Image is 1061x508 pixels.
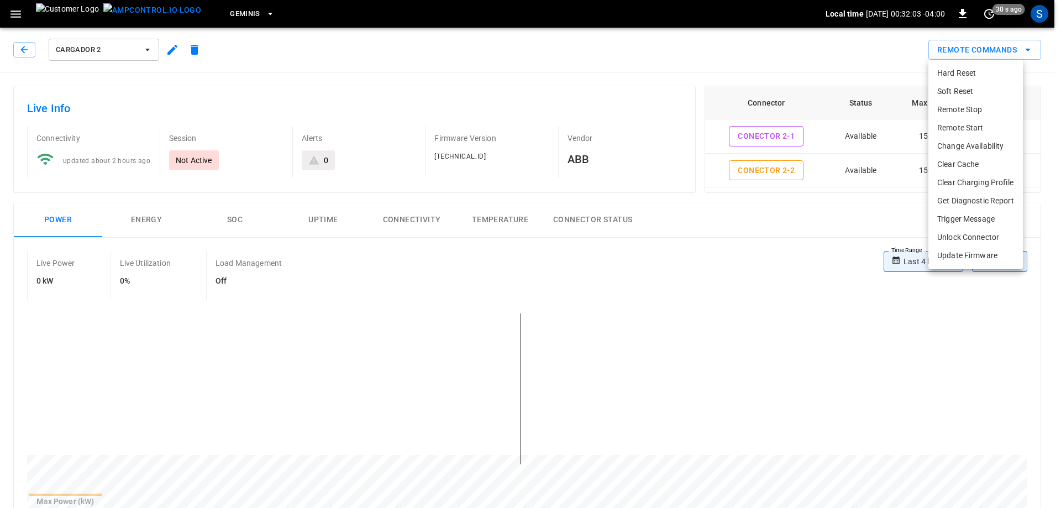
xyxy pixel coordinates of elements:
li: Remote Stop [928,101,1023,119]
li: Clear Charging Profile [928,174,1023,192]
li: Change Availability [928,137,1023,155]
li: Unlock Connector [928,228,1023,247]
li: Clear Cache [928,155,1023,174]
li: Remote Start [928,119,1023,137]
li: Get Diagnostic Report [928,192,1023,210]
li: Trigger Message [928,210,1023,228]
li: Soft Reset [928,82,1023,101]
li: Hard Reset [928,64,1023,82]
li: Update Firmware [928,247,1023,265]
